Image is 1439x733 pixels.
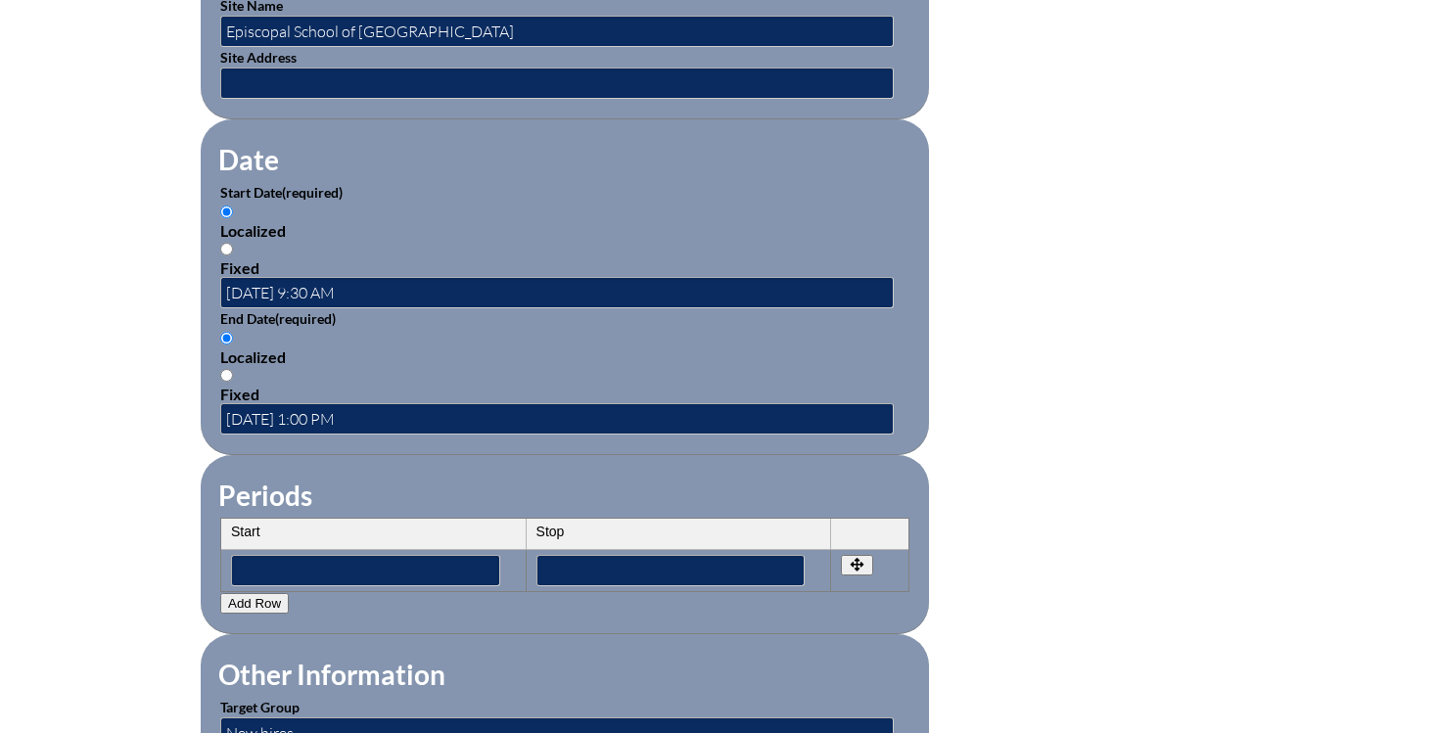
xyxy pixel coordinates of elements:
[282,184,343,201] span: (required)
[216,658,447,691] legend: Other Information
[221,519,527,550] th: Start
[216,143,281,176] legend: Date
[220,310,336,327] label: End Date
[216,479,314,512] legend: Periods
[275,310,336,327] span: (required)
[220,385,909,403] div: Fixed
[220,347,909,366] div: Localized
[220,699,300,715] label: Target Group
[220,206,233,218] input: Localized
[220,49,297,66] label: Site Address
[220,221,909,240] div: Localized
[220,184,343,201] label: Start Date
[220,369,233,382] input: Fixed
[220,593,289,614] button: Add Row
[220,243,233,255] input: Fixed
[220,332,233,344] input: Localized
[220,258,909,277] div: Fixed
[527,519,832,550] th: Stop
